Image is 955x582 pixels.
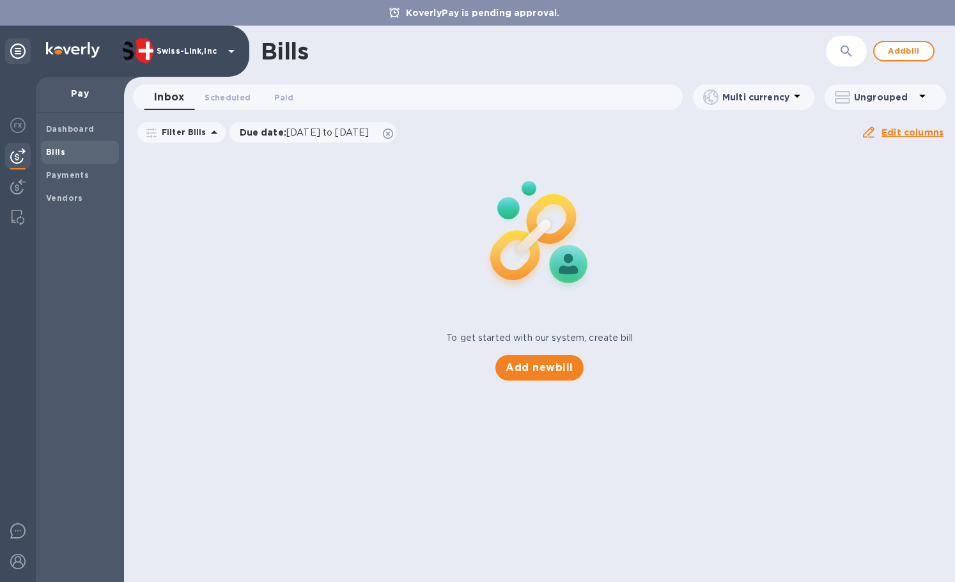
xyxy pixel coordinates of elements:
button: Addbill [873,41,935,61]
span: Paid [274,91,293,104]
p: Due date : [240,126,376,139]
p: Filter Bills [157,127,206,138]
p: KoverlyPay is pending approval. [400,6,566,19]
b: Bills [46,147,65,157]
h1: Bills [261,38,308,65]
span: Add new bill [506,360,573,375]
u: Edit columns [881,127,943,138]
span: Inbox [154,88,184,106]
span: Scheduled [205,91,251,104]
p: Swiss-Link,Inc [157,47,221,56]
p: Ungrouped [854,91,915,104]
b: Dashboard [46,124,95,134]
button: Add newbill [495,355,583,381]
b: Vendors [46,193,83,203]
span: Add bill [885,43,923,59]
b: Payments [46,170,89,180]
p: Multi currency [722,91,789,104]
span: [DATE] to [DATE] [286,127,369,138]
div: Due date:[DATE] to [DATE] [229,122,397,143]
p: To get started with our system, create bill [446,331,633,345]
p: Pay [46,87,114,100]
div: Unpin categories [5,38,31,64]
img: Foreign exchange [10,118,26,133]
img: Logo [46,42,100,58]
